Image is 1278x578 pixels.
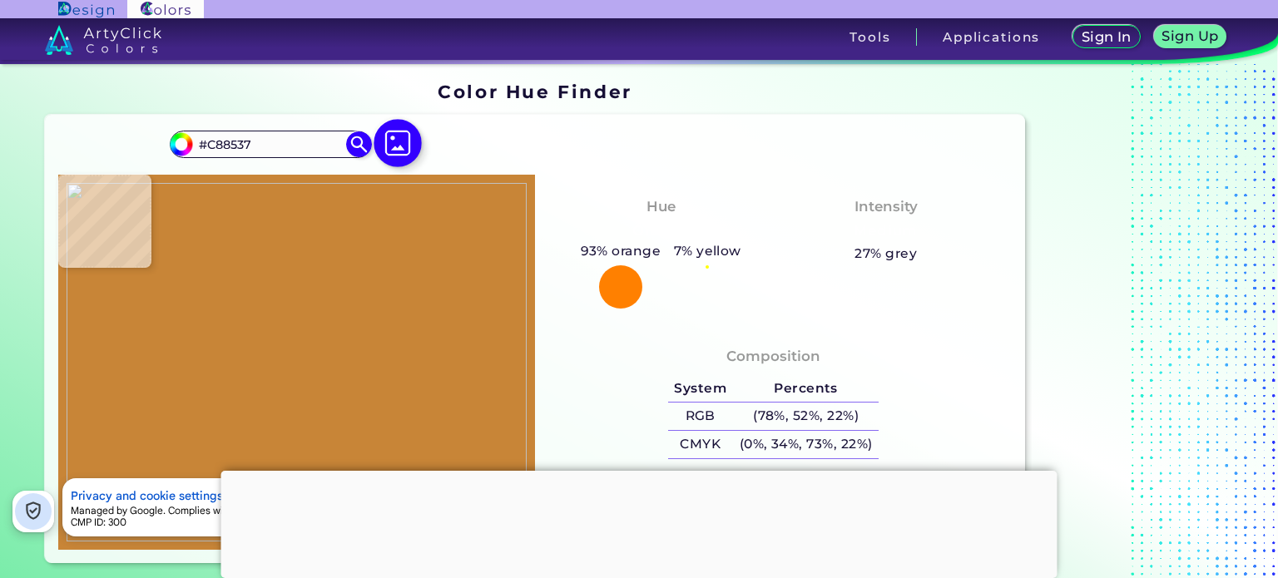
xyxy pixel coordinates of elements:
h3: Tools [850,31,890,43]
h5: Percents [733,375,879,403]
h5: 93% orange [574,240,667,262]
h3: Orange [625,221,696,241]
h1: Color Hue Finder [438,79,632,104]
h5: 27% grey [854,243,917,264]
a: Sign Up [1157,27,1223,47]
iframe: Advertisement [1032,76,1240,571]
h4: Hue [646,195,676,219]
iframe: Advertisement [221,471,1058,574]
h3: Medium [847,221,925,241]
img: ArtyClick Design logo [58,2,114,17]
h5: (0%, 34%, 73%, 22%) [733,431,879,458]
h4: Composition [726,344,820,368]
h5: CMYK [668,431,733,458]
h4: Intensity [854,195,918,219]
h5: System [668,375,733,403]
a: Sign In [1076,27,1137,47]
h5: 7% yellow [667,240,748,262]
input: type color.. [193,133,348,156]
h3: Applications [943,31,1040,43]
h5: Sign In [1084,31,1129,43]
h5: (78%, 52%, 22%) [733,403,879,430]
h5: RGB [668,403,733,430]
img: icon picture [374,119,422,167]
img: cfac2d84-b578-41f6-90ed-92edfef8320f [67,183,527,542]
img: logo_artyclick_colors_white.svg [45,25,162,55]
h5: Sign Up [1165,30,1216,42]
img: icon search [346,131,371,156]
